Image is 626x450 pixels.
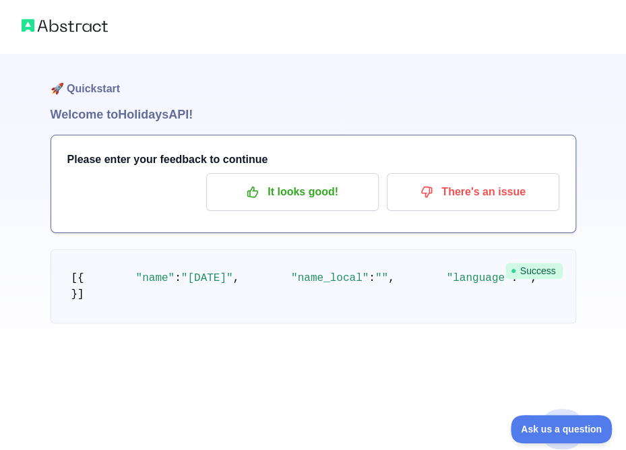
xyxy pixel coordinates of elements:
span: : [369,272,375,284]
span: "name_local" [291,272,369,284]
img: Abstract logo [22,16,108,35]
h3: Please enter your feedback to continue [67,152,559,168]
span: "language" [446,272,511,284]
span: Success [505,263,563,279]
span: "name" [136,272,175,284]
span: "" [375,272,388,284]
button: There's an issue [387,173,559,211]
p: It looks good! [216,181,369,203]
button: It looks good! [206,173,379,211]
h1: 🚀 Quickstart [51,54,576,105]
span: "[DATE]" [181,272,233,284]
iframe: Toggle Customer Support [511,415,613,443]
span: : [175,272,181,284]
span: , [388,272,395,284]
span: [ [71,272,78,284]
h1: Welcome to Holidays API! [51,105,576,124]
p: There's an issue [397,181,549,203]
span: , [233,272,240,284]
